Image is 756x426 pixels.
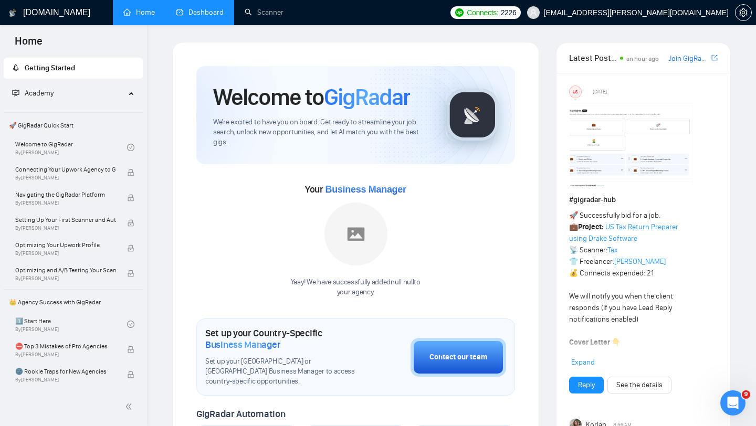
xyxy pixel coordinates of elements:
[735,4,752,21] button: setting
[616,379,663,391] a: See the details
[15,250,116,257] span: By [PERSON_NAME]
[467,7,498,18] span: Connects:
[324,83,410,111] span: GigRadar
[455,8,464,17] img: upwork-logo.png
[569,194,718,206] h1: # gigradar-hub
[736,8,751,17] span: setting
[15,175,116,181] span: By [PERSON_NAME]
[15,275,116,282] span: By [PERSON_NAME]
[4,58,143,79] li: Getting Started
[15,225,116,231] span: By [PERSON_NAME]
[429,352,487,363] div: Contact our team
[123,8,155,17] a: homeHome
[15,341,116,352] span: ⛔ Top 3 Mistakes of Pro Agencies
[15,352,116,358] span: By [PERSON_NAME]
[593,87,607,97] span: [DATE]
[15,313,127,336] a: 1️⃣ Start HereBy[PERSON_NAME]
[196,408,285,420] span: GigRadar Automation
[325,184,406,195] span: Business Manager
[213,83,410,111] h1: Welcome to
[205,327,358,350] h1: Set up your Country-Specific
[127,346,134,353] span: lock
[720,390,745,416] iframe: Intercom live chat
[446,89,499,141] img: gigradar-logo.png
[571,358,595,367] span: Expand
[176,8,224,17] a: dashboardDashboard
[12,89,54,98] span: Academy
[15,240,116,250] span: Optimizing Your Upwork Profile
[15,215,116,225] span: Setting Up Your First Scanner and Auto-Bidder
[25,63,75,72] span: Getting Started
[569,377,604,393] button: Reply
[245,8,283,17] a: searchScanner
[569,338,621,347] strong: Cover Letter 👇
[125,401,135,412] span: double-left
[15,200,116,206] span: By [PERSON_NAME]
[742,390,750,399] span: 9
[291,278,421,297] div: Yaay! We have successfully added null null to
[668,53,709,65] a: Join GigRadar Slack Community
[15,366,116,377] span: 🌚 Rookie Traps for New Agencies
[578,222,604,231] strong: Project:
[15,164,116,175] span: Connecting Your Upwork Agency to GigRadar
[127,169,134,176] span: lock
[213,118,429,147] span: We're excited to have you on board. Get ready to streamline your job search, unlock new opportuni...
[127,321,134,328] span: check-circle
[570,86,581,98] div: US
[411,338,506,377] button: Contact our team
[607,377,671,393] button: See the details
[12,89,19,97] span: fund-projection-screen
[711,54,718,62] span: export
[5,292,142,313] span: 👑 Agency Success with GigRadar
[15,265,116,275] span: Optimizing and A/B Testing Your Scanner for Better Results
[530,9,537,16] span: user
[501,7,517,18] span: 2226
[614,257,666,266] a: [PERSON_NAME]
[5,115,142,136] span: 🚀 GigRadar Quick Start
[127,144,134,151] span: check-circle
[9,5,16,22] img: logo
[205,339,280,350] span: Business Manager
[15,189,116,200] span: Navigating the GigRadar Platform
[127,371,134,378] span: lock
[305,184,406,195] span: Your
[127,219,134,227] span: lock
[324,203,387,265] img: placeholder.png
[735,8,752,17] a: setting
[205,357,358,387] span: Set up your [GEOGRAPHIC_DATA] or [GEOGRAPHIC_DATA] Business Manager to access country-specific op...
[569,222,678,243] a: US Tax Return Preparer using Drake Software
[626,55,659,62] span: an hour ago
[578,379,595,391] a: Reply
[25,89,54,98] span: Academy
[607,246,618,254] a: Tax
[291,287,421,297] p: your agency .
[127,270,134,277] span: lock
[6,34,51,56] span: Home
[15,136,127,159] a: Welcome to GigRadarBy[PERSON_NAME]
[570,102,696,186] img: F09354QB7SM-image.png
[711,53,718,63] a: export
[127,194,134,201] span: lock
[127,244,134,252] span: lock
[569,51,617,65] span: Latest Posts from the GigRadar Community
[12,64,19,71] span: rocket
[15,377,116,383] span: By [PERSON_NAME]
